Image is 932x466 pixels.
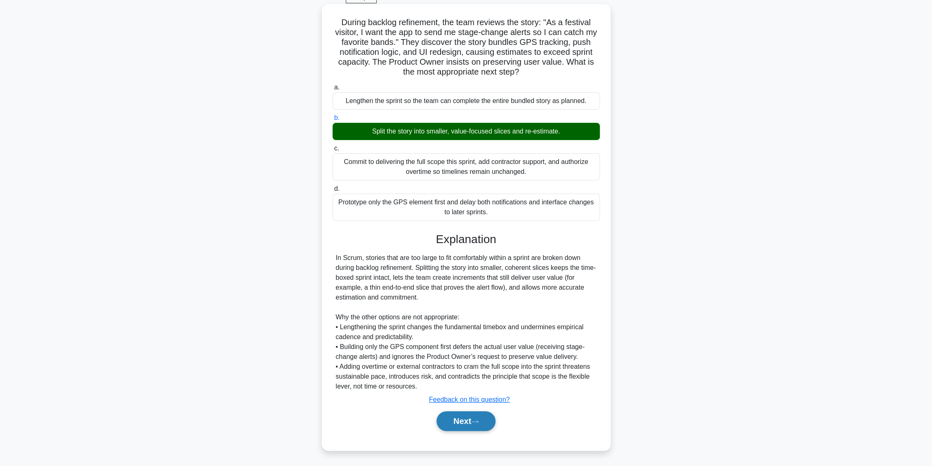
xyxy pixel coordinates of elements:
h3: Explanation [337,232,595,246]
div: In Scrum, stories that are too large to fit comfortably within a sprint are broken down during ba... [336,253,597,391]
div: Split the story into smaller, value-focused slices and re-estimate. [333,123,600,140]
div: Lengthen the sprint so the team can complete the entire bundled story as planned. [333,92,600,110]
button: Next [437,411,495,431]
span: a. [334,84,340,91]
div: Commit to delivering the full scope this sprint, add contractor support, and authorize overtime s... [333,153,600,180]
a: Feedback on this question? [429,396,510,403]
h5: During backlog refinement, the team reviews the story: "As a festival visitor, I want the app to ... [332,17,601,77]
span: b. [334,114,340,121]
span: d. [334,185,340,192]
div: Prototype only the GPS element first and delay both notifications and interface changes to later ... [333,194,600,221]
span: c. [334,145,339,152]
